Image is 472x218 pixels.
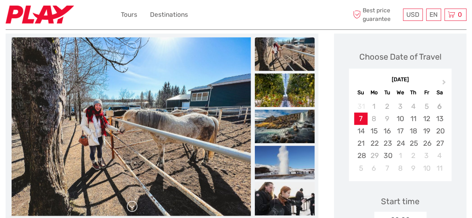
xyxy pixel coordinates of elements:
[407,88,420,98] div: Th
[255,182,315,215] img: 4859421aa5c544dbb1aa3f8888afb1cf_slider_thumbnail.jpeg
[433,88,446,98] div: Sa
[354,137,367,149] div: Choose Sunday, September 21st, 2025
[12,37,250,216] img: a450965664e14a96b94c09c6012c60a6_main_slider.jpeg
[6,6,74,24] img: 2467-7e1744d7-2434-4362-8842-68c566c31c52_logo_small.jpg
[394,125,407,137] div: Choose Wednesday, September 17th, 2025
[368,162,381,174] div: Choose Monday, October 6th, 2025
[433,162,446,174] div: Choose Saturday, October 11th, 2025
[433,137,446,149] div: Choose Saturday, September 27th, 2025
[86,12,95,20] button: Open LiveChat chat widget
[351,100,449,174] div: month 2025-09
[121,9,137,20] a: Tours
[420,88,433,98] div: Fr
[381,100,394,113] div: Not available Tuesday, September 2nd, 2025
[394,162,407,174] div: Choose Wednesday, October 8th, 2025
[457,11,463,18] span: 0
[368,100,381,113] div: Not available Monday, September 1st, 2025
[381,88,394,98] div: Tu
[433,125,446,137] div: Choose Saturday, September 20th, 2025
[381,125,394,137] div: Choose Tuesday, September 16th, 2025
[407,125,420,137] div: Choose Thursday, September 18th, 2025
[439,78,451,90] button: Next Month
[407,137,420,149] div: Choose Thursday, September 25th, 2025
[394,88,407,98] div: We
[433,149,446,162] div: Choose Saturday, October 4th, 2025
[10,13,84,19] p: We're away right now. Please check back later!
[407,113,420,125] div: Choose Thursday, September 11th, 2025
[255,146,315,179] img: 6c3e62bbb7fa4fe78e16885f998679fb_slider_thumbnail.jpeg
[255,110,315,143] img: 3e921c4dfa5f4bae98208cea7f3bc9d0_slider_thumbnail.jpeg
[381,196,419,207] div: Start time
[354,149,367,162] div: Choose Sunday, September 28th, 2025
[351,6,401,23] span: Best price guarantee
[368,88,381,98] div: Mo
[394,149,407,162] div: Choose Wednesday, October 1st, 2025
[255,37,315,71] img: a450965664e14a96b94c09c6012c60a6_slider_thumbnail.jpeg
[420,125,433,137] div: Choose Friday, September 19th, 2025
[381,149,394,162] div: Choose Tuesday, September 30th, 2025
[354,88,367,98] div: Su
[381,162,394,174] div: Choose Tuesday, October 7th, 2025
[406,11,419,18] span: USD
[368,149,381,162] div: Not available Monday, September 29th, 2025
[394,137,407,149] div: Choose Wednesday, September 24th, 2025
[354,113,367,125] div: Choose Sunday, September 7th, 2025
[407,149,420,162] div: Choose Thursday, October 2nd, 2025
[407,162,420,174] div: Choose Thursday, October 9th, 2025
[407,100,420,113] div: Not available Thursday, September 4th, 2025
[420,162,433,174] div: Choose Friday, October 10th, 2025
[420,100,433,113] div: Not available Friday, September 5th, 2025
[349,76,451,84] div: [DATE]
[433,113,446,125] div: Choose Saturday, September 13th, 2025
[433,100,446,113] div: Not available Saturday, September 6th, 2025
[394,113,407,125] div: Choose Wednesday, September 10th, 2025
[426,9,441,21] div: EN
[394,100,407,113] div: Not available Wednesday, September 3rd, 2025
[420,113,433,125] div: Choose Friday, September 12th, 2025
[368,137,381,149] div: Choose Monday, September 22nd, 2025
[359,51,441,63] div: Choose Date of Travel
[420,149,433,162] div: Choose Friday, October 3rd, 2025
[150,9,188,20] a: Destinations
[354,100,367,113] div: Not available Sunday, August 31st, 2025
[368,113,381,125] div: Not available Monday, September 8th, 2025
[354,125,367,137] div: Choose Sunday, September 14th, 2025
[381,113,394,125] div: Not available Tuesday, September 9th, 2025
[354,162,367,174] div: Choose Sunday, October 5th, 2025
[420,137,433,149] div: Choose Friday, September 26th, 2025
[255,73,315,107] img: 77ee57d29f9b4106bf215b9f6fab744a_slider_thumbnail.jpeg
[368,125,381,137] div: Choose Monday, September 15th, 2025
[381,137,394,149] div: Choose Tuesday, September 23rd, 2025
